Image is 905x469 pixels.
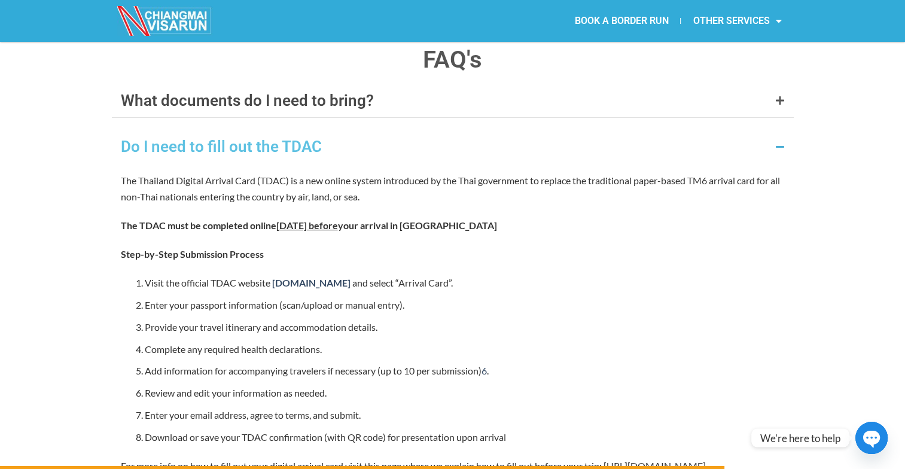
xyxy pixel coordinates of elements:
p: Review and edit your information as needed. [145,385,785,401]
p: Provide your travel itinerary and accommodation details. [145,319,785,335]
a: BOOK A BORDER RUN [562,7,680,35]
p: Add information for accompanying travelers if necessary (up to 10 per submission) . [145,363,785,379]
p: The Thailand Digital Arrival Card (TDAC) is a new online system introduced by the Thai government... [121,172,785,205]
strong: Step-by-Step Submission Process [121,248,264,260]
p: Visit the official TDAC website [145,275,785,291]
div: What documents do I need to bring? [121,93,374,108]
p: Download or save your TDAC confirmation (with QR code) for presentation upon arrival [145,429,785,445]
strong: The TDAC must be completed online your arrival in [GEOGRAPHIC_DATA] [121,220,497,231]
a: Welcome to Guide - Thailand Digital Arrival Card - Immigration Bureau [482,365,487,376]
h4: FAQ's [112,48,794,72]
span: and select “Arrival Card”. [352,277,453,288]
p: Complete any required health declarations. [145,341,785,357]
a: OTHER SERVICES [681,7,793,35]
p: Enter your passport information (scan/upload or manual entry). [145,297,785,313]
span: [DATE] before [276,220,338,231]
div: Do I need to fill out the TDAC [121,139,322,154]
nav: Menu [452,7,793,35]
a: [DOMAIN_NAME] [272,277,351,288]
p: Enter your email address, agree to terms, and submit. [145,407,785,423]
